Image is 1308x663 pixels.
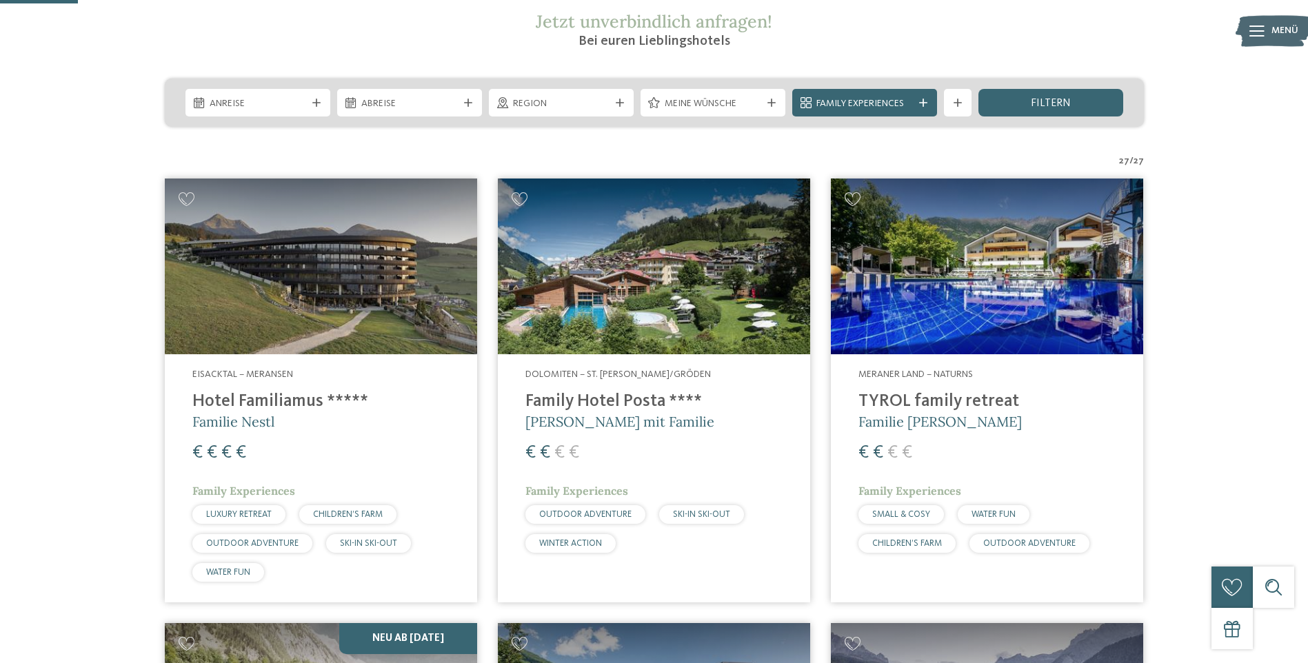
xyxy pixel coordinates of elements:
span: Familie [PERSON_NAME] [858,413,1022,430]
span: Bei euren Lieblingshotels [578,34,730,48]
span: € [873,444,883,462]
span: OUTDOOR ADVENTURE [539,510,632,519]
span: OUTDOOR ADVENTURE [206,539,299,548]
span: € [887,444,898,462]
span: € [525,444,536,462]
h4: Family Hotel Posta **** [525,391,783,412]
span: / [1129,154,1134,168]
span: Family Experiences [525,484,628,498]
span: CHILDREN’S FARM [872,539,942,548]
span: Meine Wünsche [665,97,761,111]
img: Familien Wellness Residence Tyrol **** [831,178,1143,354]
span: OUTDOOR ADVENTURE [983,539,1076,548]
span: € [554,444,565,462]
span: Dolomiten – St. [PERSON_NAME]/Gröden [525,369,711,379]
span: LUXURY RETREAT [206,510,272,519]
span: € [540,444,550,462]
span: Meraner Land – Naturns [858,369,973,379]
span: € [207,444,217,462]
span: 27 [1134,154,1144,168]
img: Familienhotels gesucht? Hier findet ihr die besten! [165,178,477,354]
span: WATER FUN [206,568,250,577]
span: SKI-IN SKI-OUT [340,539,397,548]
span: [PERSON_NAME] mit Familie [525,413,714,430]
span: Eisacktal – Meransen [192,369,293,379]
span: Family Experiences [858,484,961,498]
span: WINTER ACTION [539,539,602,548]
img: Familienhotels gesucht? Hier findet ihr die besten! [498,178,810,354]
a: Familienhotels gesucht? Hier findet ihr die besten! Dolomiten – St. [PERSON_NAME]/Gröden Family H... [498,178,810,602]
span: SKI-IN SKI-OUT [673,510,730,519]
span: filtern [1031,98,1071,109]
span: € [192,444,203,462]
span: € [858,444,869,462]
a: Familienhotels gesucht? Hier findet ihr die besten! Eisacktal – Meransen Hotel Familiamus ***** F... [165,178,477,602]
span: Anreise [210,97,306,111]
span: € [236,444,246,462]
span: Jetzt unverbindlich anfragen! [536,10,772,32]
span: € [221,444,232,462]
span: Region [513,97,610,111]
span: Family Experiences [816,97,913,111]
span: 27 [1119,154,1129,168]
span: Family Experiences [192,484,295,498]
span: WATER FUN [972,510,1016,519]
span: € [902,444,912,462]
span: SMALL & COSY [872,510,930,519]
a: Familienhotels gesucht? Hier findet ihr die besten! Meraner Land – Naturns TYROL family retreat F... [831,178,1143,602]
span: € [569,444,579,462]
span: CHILDREN’S FARM [313,510,383,519]
span: Abreise [361,97,458,111]
span: Familie Nestl [192,413,274,430]
h4: TYROL family retreat [858,391,1116,412]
